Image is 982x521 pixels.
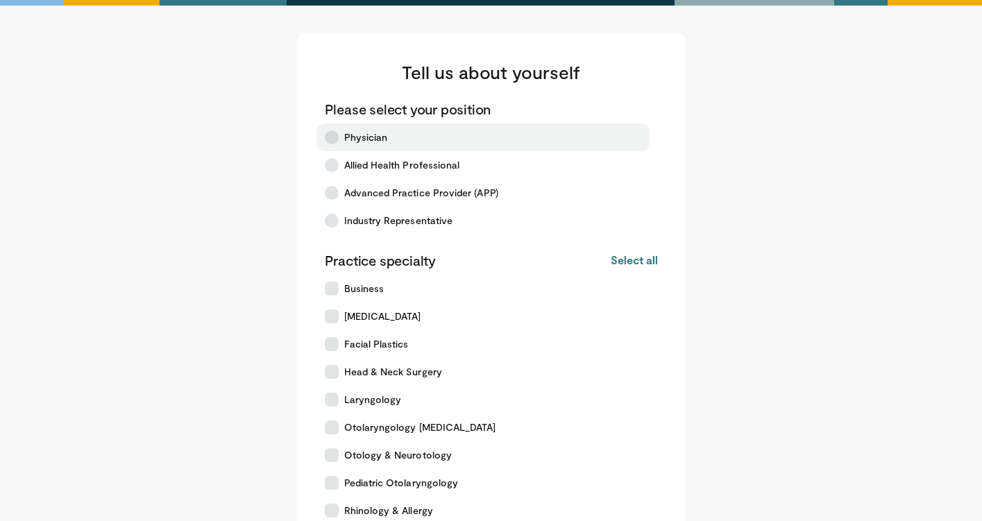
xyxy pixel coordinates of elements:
button: Select all [611,253,657,268]
span: Advanced Practice Provider (APP) [344,186,498,200]
span: Otology & Neurotology [344,448,452,462]
span: Pediatric Otolaryngology [344,476,459,490]
span: Head & Neck Surgery [344,365,442,379]
span: Facial Plastics [344,337,409,351]
span: Rhinology & Allergy [344,504,433,518]
p: Practice specialty [325,251,436,269]
span: Laryngology [344,393,402,407]
span: Business [344,282,384,296]
span: [MEDICAL_DATA] [344,309,421,323]
span: Industry Representative [344,214,453,228]
span: Otolaryngology [MEDICAL_DATA] [344,420,496,434]
span: Physician [344,130,388,144]
h3: Tell us about yourself [325,61,658,83]
p: Please select your position [325,100,491,118]
span: Allied Health Professional [344,158,460,172]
